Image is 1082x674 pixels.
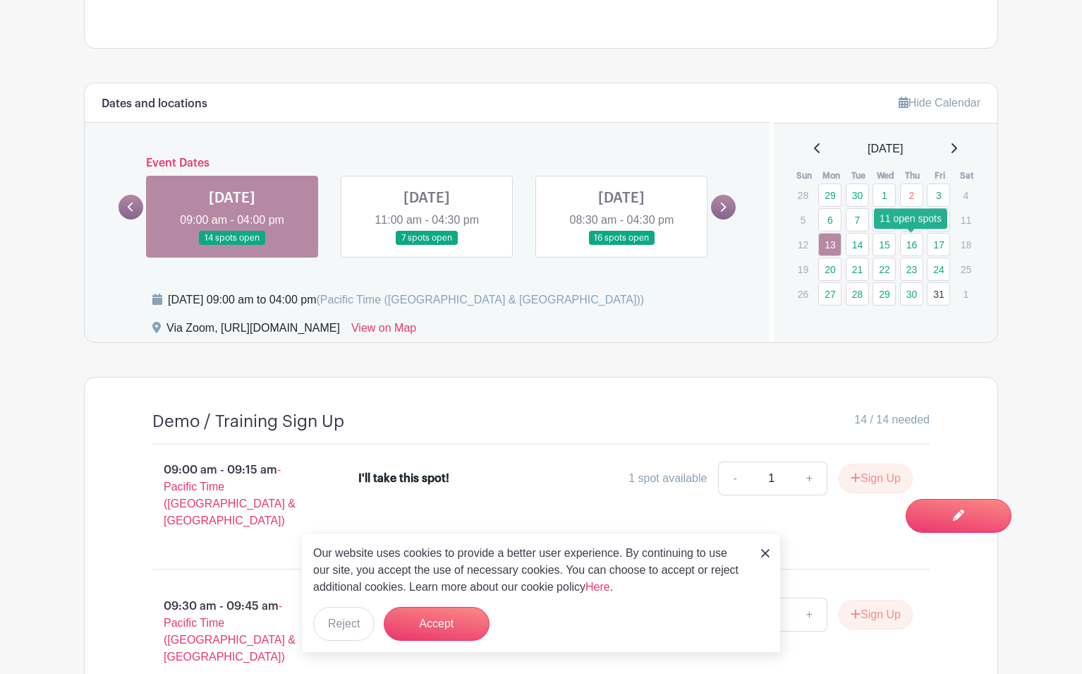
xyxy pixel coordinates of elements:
p: 12 [791,234,815,255]
a: 15 [873,233,896,256]
a: 8 [873,208,896,231]
a: 30 [900,282,923,306]
a: 23 [900,258,923,281]
a: Hide Calendar [899,97,980,109]
a: 16 [900,233,923,256]
p: 5 [791,209,815,231]
button: Sign Up [839,600,913,630]
span: - Pacific Time ([GEOGRAPHIC_DATA] & [GEOGRAPHIC_DATA]) [164,600,296,663]
a: 3 [927,183,950,207]
th: Sun [791,169,818,183]
a: 24 [927,258,950,281]
button: Sign Up [839,464,913,493]
h6: Event Dates [143,157,711,170]
a: 6 [818,208,841,231]
p: 26 [791,283,815,305]
p: 25 [954,258,978,280]
th: Fri [926,169,954,183]
a: 31 [927,282,950,306]
a: + [792,598,827,632]
img: close_button-5f87c8562297e5c2d7936805f587ecaba9071eb48480494691a3f1689db116b3.svg [761,549,770,558]
p: Our website uses cookies to provide a better user experience. By continuing to use our site, you ... [313,545,746,596]
a: Here [585,581,610,593]
div: Via Zoom, [URL][DOMAIN_NAME] [166,320,340,342]
th: Mon [817,169,845,183]
a: 14 [846,233,869,256]
a: 2 [900,183,923,207]
th: Thu [899,169,927,183]
a: 1 [873,183,896,207]
a: 29 [873,282,896,306]
a: 17 [927,233,950,256]
p: 28 [791,184,815,206]
a: 21 [846,258,869,281]
div: 11 open spots [874,208,947,229]
th: Tue [845,169,873,183]
th: Wed [872,169,899,183]
p: 09:00 am - 09:15 am [130,456,336,535]
a: + [792,462,827,495]
a: 22 [873,258,896,281]
span: (Pacific Time ([GEOGRAPHIC_DATA] & [GEOGRAPHIC_DATA])) [316,294,644,306]
div: 1 spot available [628,470,707,487]
p: 1 [954,283,978,305]
p: 19 [791,258,815,280]
p: 18 [954,234,978,255]
button: Reject [313,607,375,641]
a: 29 [818,183,841,207]
button: Accept [384,607,490,641]
a: 13 [818,233,841,256]
div: I'll take this spot! [358,470,449,487]
a: 28 [846,282,869,306]
a: View on Map [351,320,416,342]
span: [DATE] [868,140,903,157]
h6: Dates and locations [102,97,207,111]
a: 27 [818,282,841,306]
a: - [718,462,750,495]
p: 09:30 am - 09:45 am [130,592,336,671]
th: Sat [954,169,981,183]
p: 4 [954,184,978,206]
a: 30 [846,183,869,207]
a: 20 [818,258,841,281]
div: [DATE] 09:00 am to 04:00 pm [168,291,644,308]
h4: Demo / Training Sign Up [152,411,344,432]
span: - Pacific Time ([GEOGRAPHIC_DATA] & [GEOGRAPHIC_DATA]) [164,464,296,526]
p: 11 [954,209,978,231]
a: 7 [846,208,869,231]
span: 14 / 14 needed [854,411,930,428]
